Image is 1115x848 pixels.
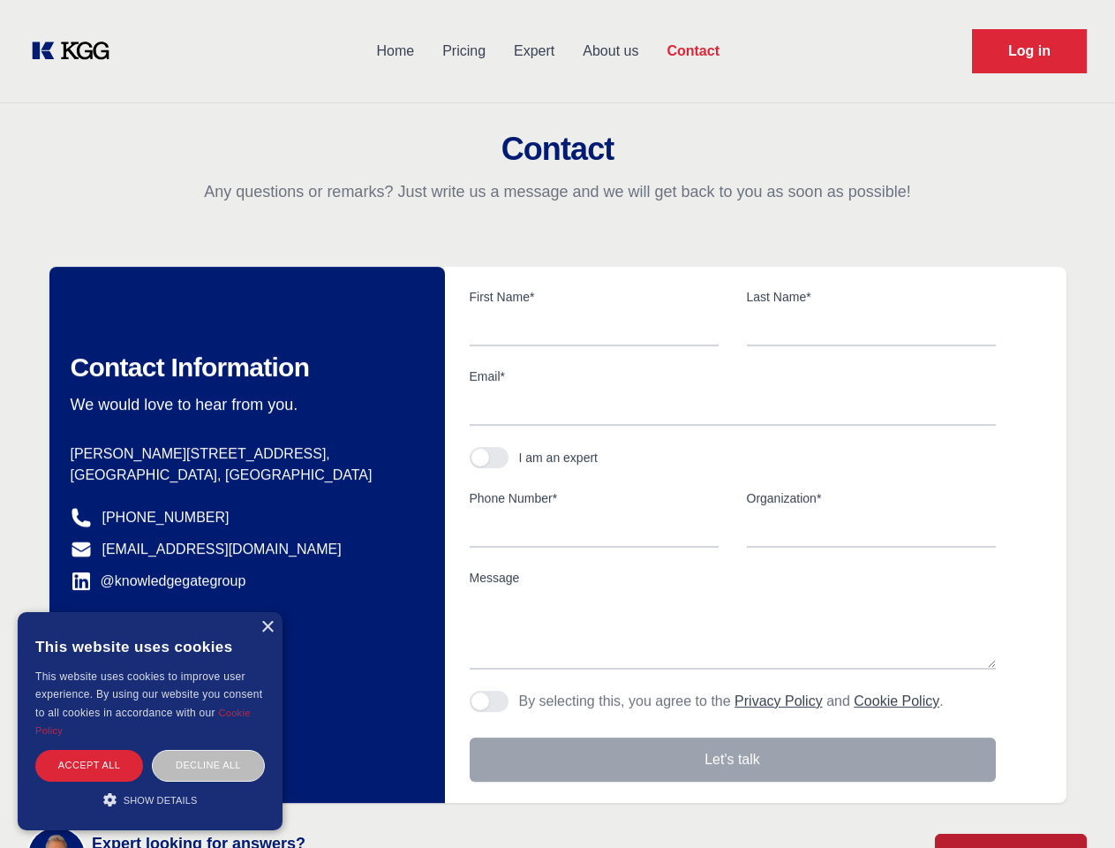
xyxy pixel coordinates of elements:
a: Pricing [428,28,500,74]
div: Show details [35,791,265,808]
div: I am an expert [519,449,599,466]
a: @knowledgegategroup [71,571,246,592]
a: [EMAIL_ADDRESS][DOMAIN_NAME] [102,539,342,560]
h2: Contact Information [71,352,417,383]
a: Contact [652,28,734,74]
p: [GEOGRAPHIC_DATA], [GEOGRAPHIC_DATA] [71,465,417,486]
span: This website uses cookies to improve user experience. By using our website you consent to all coo... [35,670,262,719]
label: Last Name* [747,288,996,306]
a: Privacy Policy [735,693,823,708]
div: This website uses cookies [35,625,265,668]
div: Decline all [152,750,265,781]
label: Message [470,569,996,587]
a: Cookie Policy [854,693,939,708]
a: About us [569,28,652,74]
a: Cookie Policy [35,708,251,736]
a: Expert [500,28,569,74]
a: [PHONE_NUMBER] [102,507,230,528]
div: Accept all [35,750,143,781]
h2: Contact [21,132,1094,167]
button: Let's talk [470,738,996,782]
a: Home [362,28,428,74]
p: We would love to hear from you. [71,394,417,415]
p: By selecting this, you agree to the and . [519,691,944,712]
a: KOL Knowledge Platform: Talk to Key External Experts (KEE) [28,37,124,65]
span: Show details [124,795,198,806]
label: Email* [470,367,996,385]
div: Close [260,621,274,634]
iframe: Chat Widget [1027,763,1115,848]
label: First Name* [470,288,719,306]
label: Phone Number* [470,489,719,507]
label: Organization* [747,489,996,507]
p: [PERSON_NAME][STREET_ADDRESS], [71,443,417,465]
p: Any questions or remarks? Just write us a message and we will get back to you as soon as possible! [21,181,1094,202]
a: Request Demo [972,29,1087,73]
